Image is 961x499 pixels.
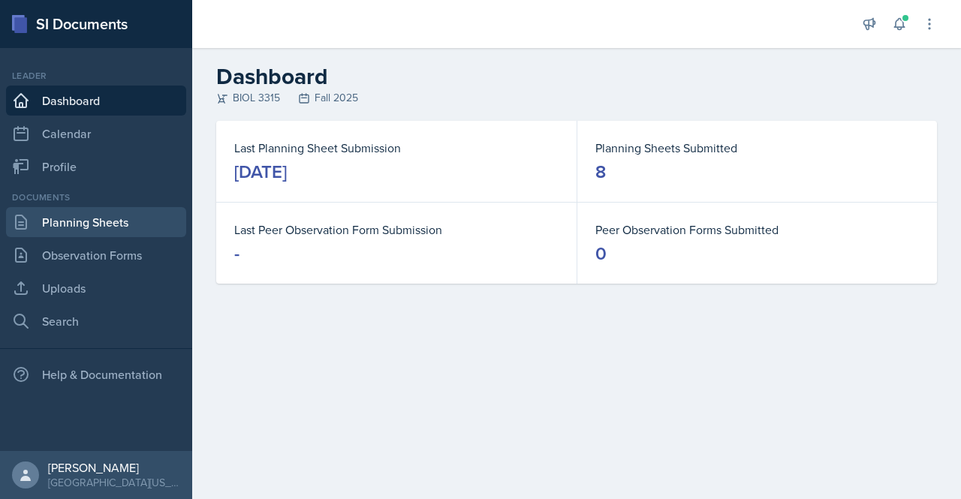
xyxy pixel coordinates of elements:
a: Profile [6,152,186,182]
a: Observation Forms [6,240,186,270]
div: BIOL 3315 Fall 2025 [216,90,937,106]
dt: Planning Sheets Submitted [595,139,919,157]
div: 0 [595,242,607,266]
a: Dashboard [6,86,186,116]
div: - [234,242,239,266]
dt: Last Peer Observation Form Submission [234,221,559,239]
div: Documents [6,191,186,204]
a: Planning Sheets [6,207,186,237]
h2: Dashboard [216,63,937,90]
div: Leader [6,69,186,83]
a: Calendar [6,119,186,149]
dt: Peer Observation Forms Submitted [595,221,919,239]
a: Search [6,306,186,336]
div: [DATE] [234,160,287,184]
a: Uploads [6,273,186,303]
div: Help & Documentation [6,359,186,389]
div: [PERSON_NAME] [48,460,180,475]
div: [GEOGRAPHIC_DATA][US_STATE] [48,475,180,490]
dt: Last Planning Sheet Submission [234,139,559,157]
div: 8 [595,160,606,184]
